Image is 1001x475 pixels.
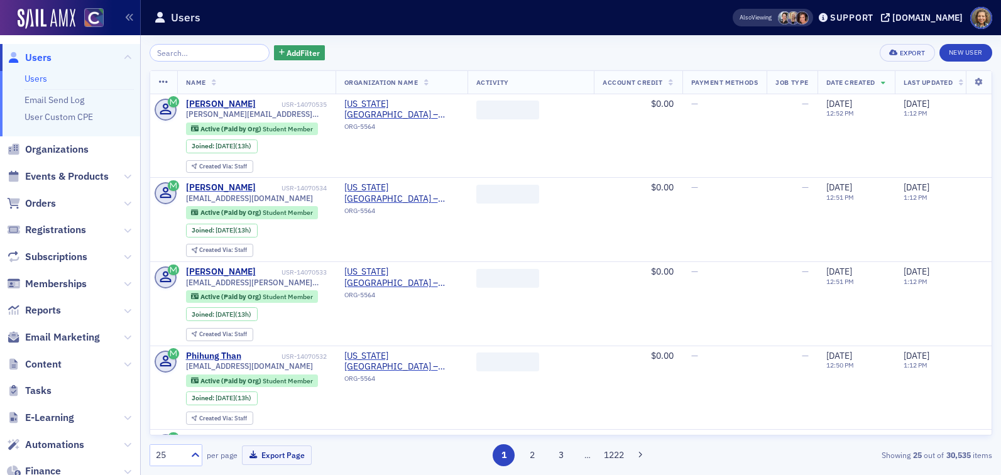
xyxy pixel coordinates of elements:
[200,208,263,217] span: Active (Paid by Org)
[778,11,791,25] span: Pamela Galey-Coleman
[216,393,235,402] span: [DATE]
[25,358,62,371] span: Content
[802,266,809,277] span: —
[900,50,926,57] div: Export
[186,434,256,445] div: [PERSON_NAME]
[186,351,241,362] a: Phihung Than
[186,244,253,257] div: Created Via: Staff
[740,13,752,21] div: Also
[274,45,325,61] button: AddFilter
[550,444,572,466] button: 3
[740,13,772,22] span: Viewing
[476,269,539,288] span: ‌
[192,394,216,402] span: Joined :
[7,358,62,371] a: Content
[25,94,84,106] a: Email Send Log
[186,182,256,194] a: [PERSON_NAME]
[826,361,854,369] time: 12:50 PM
[344,99,459,121] span: Colorado State University – Fort Collins
[881,13,967,22] button: [DOMAIN_NAME]
[826,109,854,117] time: 12:52 PM
[186,206,319,219] div: Active (Paid by Org): Active (Paid by Org): Student Member
[84,8,104,28] img: SailAMX
[199,163,247,170] div: Staff
[200,292,263,301] span: Active (Paid by Org)
[344,266,459,288] a: [US_STATE][GEOGRAPHIC_DATA] – [GEOGRAPHIC_DATA][PERSON_NAME]
[802,350,809,361] span: —
[25,170,109,183] span: Events & Products
[25,330,100,344] span: Email Marketing
[476,78,509,87] span: Activity
[25,277,87,291] span: Memberships
[258,101,327,109] div: USR-14070535
[802,182,809,193] span: —
[216,142,251,150] div: (13h)
[186,160,253,173] div: Created Via: Staff
[344,291,459,303] div: ORG-5564
[192,310,216,319] span: Joined :
[186,78,206,87] span: Name
[691,182,698,193] span: —
[186,139,258,153] div: Joined: 2025-10-08 00:00:00
[344,182,459,204] a: [US_STATE][GEOGRAPHIC_DATA] – [GEOGRAPHIC_DATA][PERSON_NAME]
[904,266,929,277] span: [DATE]
[826,350,852,361] span: [DATE]
[263,376,313,385] span: Student Member
[826,78,875,87] span: Date Created
[186,109,327,119] span: [PERSON_NAME][EMAIL_ADDRESS][PERSON_NAME][DOMAIN_NAME]
[802,434,809,445] span: —
[880,44,934,62] button: Export
[493,444,515,466] button: 1
[904,434,929,445] span: [DATE]
[476,352,539,371] span: ‌
[216,310,235,319] span: [DATE]
[25,143,89,156] span: Organizations
[344,266,459,288] span: Colorado State University – Fort Collins
[344,182,459,204] span: Colorado State University – Fort Collins
[25,384,52,398] span: Tasks
[826,98,852,109] span: [DATE]
[826,182,852,193] span: [DATE]
[192,226,216,234] span: Joined :
[216,141,235,150] span: [DATE]
[911,449,924,461] strong: 25
[186,307,258,321] div: Joined: 2025-10-08 00:00:00
[7,143,89,156] a: Organizations
[7,330,100,344] a: Email Marketing
[242,445,312,465] button: Export Page
[651,182,674,193] span: $0.00
[200,124,263,133] span: Active (Paid by Org)
[18,9,75,29] img: SailAMX
[263,292,313,301] span: Student Member
[150,44,270,62] input: Search…
[7,170,109,183] a: Events & Products
[287,47,320,58] span: Add Filter
[691,266,698,277] span: —
[7,250,87,264] a: Subscriptions
[476,101,539,119] span: ‌
[892,12,963,23] div: [DOMAIN_NAME]
[904,98,929,109] span: [DATE]
[243,352,327,361] div: USR-14070532
[186,412,253,425] div: Created Via: Staff
[344,434,459,456] span: Colorado State University – Fort Collins
[944,449,973,461] strong: 30,535
[7,277,87,291] a: Memberships
[199,247,247,254] div: Staff
[904,361,927,369] time: 1:12 PM
[691,98,698,109] span: —
[720,449,992,461] div: Showing out of items
[216,226,235,234] span: [DATE]
[199,330,234,338] span: Created Via :
[476,185,539,204] span: ‌
[344,374,459,387] div: ORG-5564
[787,11,800,25] span: Alicia Gelinas
[75,8,104,30] a: View Homepage
[7,223,86,237] a: Registrations
[216,310,251,319] div: (13h)
[186,266,256,278] a: [PERSON_NAME]
[904,193,927,202] time: 1:12 PM
[25,111,93,123] a: User Custom CPE
[186,278,327,287] span: [EMAIL_ADDRESS][PERSON_NAME][DOMAIN_NAME]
